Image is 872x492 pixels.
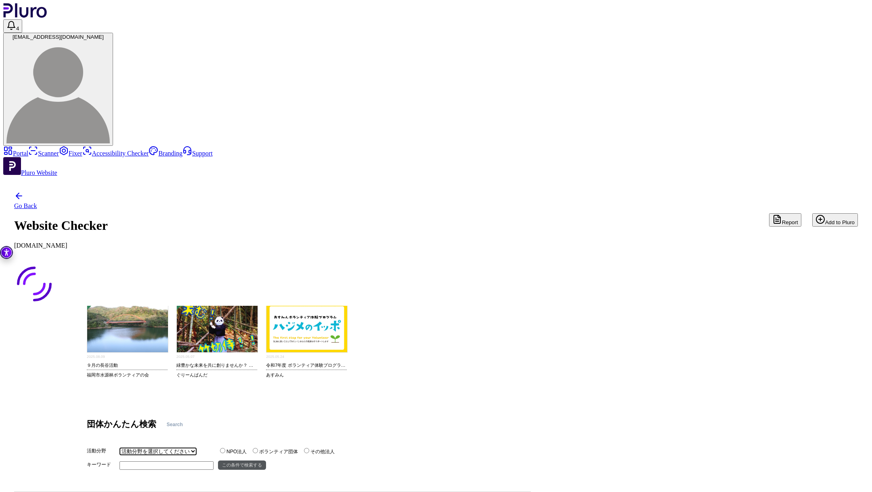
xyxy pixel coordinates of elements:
[14,191,108,209] a: Back to previous screen
[14,218,108,233] h1: Website Checker
[182,150,213,157] a: Support
[82,150,149,157] a: Accessibility Checker
[28,150,59,157] a: Scanner
[14,242,108,249] div: [DOMAIN_NAME]
[3,169,57,176] a: Open Pluro Website
[13,34,104,40] span: [EMAIL_ADDRESS][DOMAIN_NAME]
[3,150,28,157] a: Portal
[3,146,869,177] aside: Sidebar menu
[3,12,47,19] a: Logo
[812,213,858,227] button: Add to Pluro
[3,19,22,33] button: Open notifications, you have 4 new notifications
[149,150,182,157] a: Branding
[16,25,19,32] span: 4
[3,33,113,146] button: [EMAIL_ADDRESS][DOMAIN_NAME]info@accessilens.com
[769,213,801,227] button: Report
[59,150,82,157] a: Fixer
[6,40,110,143] img: info@accessilens.com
